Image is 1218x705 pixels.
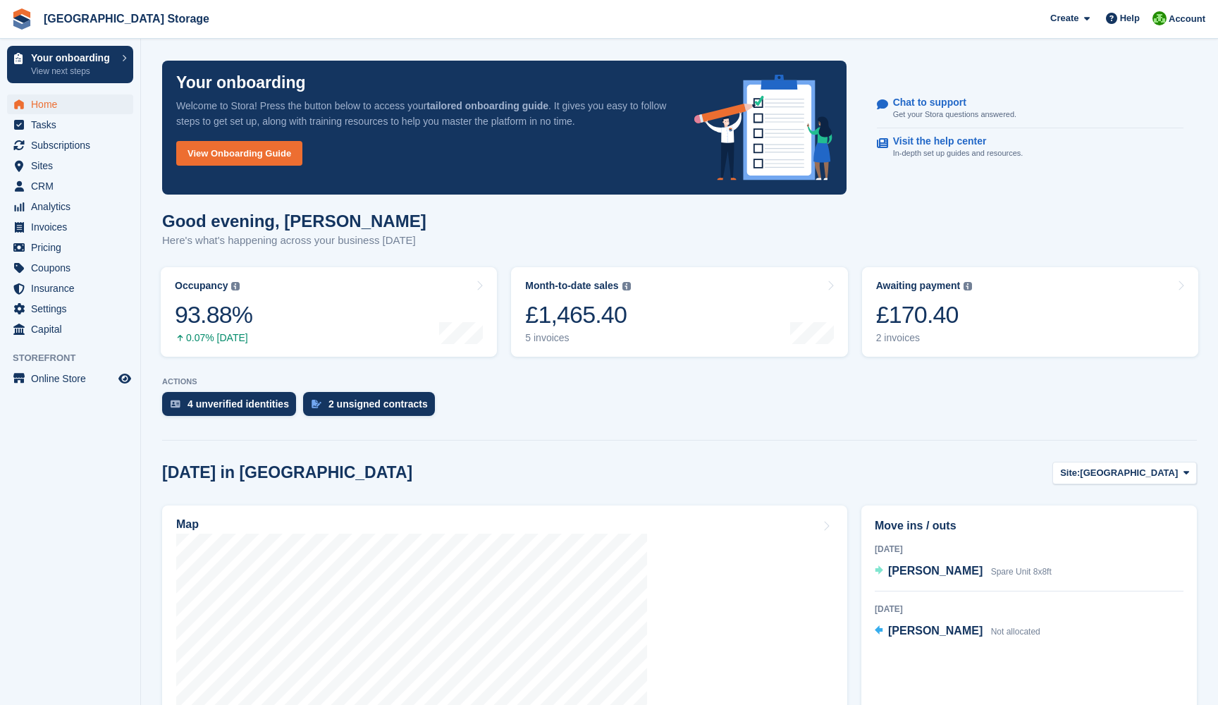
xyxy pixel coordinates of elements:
[875,543,1183,556] div: [DATE]
[7,319,133,339] a: menu
[875,563,1052,581] a: [PERSON_NAME] Spare Unit 8x8ft
[175,280,228,292] div: Occupancy
[31,65,115,78] p: View next steps
[31,53,115,63] p: Your onboarding
[888,625,983,637] span: [PERSON_NAME]
[525,300,630,329] div: £1,465.40
[312,400,321,408] img: contract_signature_icon-13c848040528278c33f63329250d36e43548de30e8caae1d1a13099fd9432cc5.svg
[162,233,426,249] p: Here's what's happening across your business [DATE]
[31,238,116,257] span: Pricing
[1120,11,1140,25] span: Help
[31,156,116,176] span: Sites
[876,300,973,329] div: £170.40
[875,623,1040,641] a: [PERSON_NAME] Not allocated
[7,176,133,196] a: menu
[877,128,1183,166] a: Visit the help center In-depth set up guides and resources.
[175,300,252,329] div: 93.88%
[176,75,306,91] p: Your onboarding
[31,369,116,388] span: Online Store
[876,280,961,292] div: Awaiting payment
[162,463,412,482] h2: [DATE] in [GEOGRAPHIC_DATA]
[176,98,672,129] p: Welcome to Stora! Press the button below to access your . It gives you easy to follow steps to ge...
[162,377,1197,386] p: ACTIONS
[1080,466,1178,480] span: [GEOGRAPHIC_DATA]
[525,280,618,292] div: Month-to-date sales
[13,351,140,365] span: Storefront
[876,332,973,344] div: 2 invoices
[893,109,1016,121] p: Get your Stora questions answered.
[171,400,180,408] img: verify_identity-adf6edd0f0f0b5bbfe63781bf79b02c33cf7c696d77639b501bdc392416b5a36.svg
[31,299,116,319] span: Settings
[7,156,133,176] a: menu
[7,369,133,388] a: menu
[1152,11,1167,25] img: Andrew Lacey
[31,278,116,298] span: Insurance
[162,392,303,423] a: 4 unverified identities
[162,211,426,231] h1: Good evening, [PERSON_NAME]
[328,398,428,410] div: 2 unsigned contracts
[964,282,972,290] img: icon-info-grey-7440780725fd019a000dd9b08b2336e03edf1995a4989e88bcd33f0948082b44.svg
[11,8,32,30] img: stora-icon-8386f47178a22dfd0bd8f6a31ec36ba5ce8667c1dd55bd0f319d3a0aa187defe.svg
[888,565,983,577] span: [PERSON_NAME]
[116,370,133,387] a: Preview store
[1052,462,1197,485] button: Site: [GEOGRAPHIC_DATA]
[1050,11,1078,25] span: Create
[991,567,1052,577] span: Spare Unit 8x8ft
[31,115,116,135] span: Tasks
[303,392,442,423] a: 2 unsigned contracts
[7,115,133,135] a: menu
[176,518,199,531] h2: Map
[187,398,289,410] div: 4 unverified identities
[525,332,630,344] div: 5 invoices
[31,258,116,278] span: Coupons
[875,517,1183,534] h2: Move ins / outs
[622,282,631,290] img: icon-info-grey-7440780725fd019a000dd9b08b2336e03edf1995a4989e88bcd33f0948082b44.svg
[1060,466,1080,480] span: Site:
[7,299,133,319] a: menu
[7,278,133,298] a: menu
[694,75,832,180] img: onboarding-info-6c161a55d2c0e0a8cae90662b2fe09162a5109e8cc188191df67fb4f79e88e88.svg
[7,135,133,155] a: menu
[7,258,133,278] a: menu
[893,147,1023,159] p: In-depth set up guides and resources.
[893,135,1012,147] p: Visit the help center
[7,94,133,114] a: menu
[176,141,302,166] a: View Onboarding Guide
[7,238,133,257] a: menu
[877,90,1183,128] a: Chat to support Get your Stora questions answered.
[31,197,116,216] span: Analytics
[161,267,497,357] a: Occupancy 93.88% 0.07% [DATE]
[7,217,133,237] a: menu
[991,627,1040,637] span: Not allocated
[31,319,116,339] span: Capital
[31,135,116,155] span: Subscriptions
[31,176,116,196] span: CRM
[31,217,116,237] span: Invoices
[231,282,240,290] img: icon-info-grey-7440780725fd019a000dd9b08b2336e03edf1995a4989e88bcd33f0948082b44.svg
[511,267,847,357] a: Month-to-date sales £1,465.40 5 invoices
[1169,12,1205,26] span: Account
[31,94,116,114] span: Home
[893,97,1005,109] p: Chat to support
[7,197,133,216] a: menu
[875,603,1183,615] div: [DATE]
[426,100,548,111] strong: tailored onboarding guide
[175,332,252,344] div: 0.07% [DATE]
[38,7,215,30] a: [GEOGRAPHIC_DATA] Storage
[862,267,1198,357] a: Awaiting payment £170.40 2 invoices
[7,46,133,83] a: Your onboarding View next steps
